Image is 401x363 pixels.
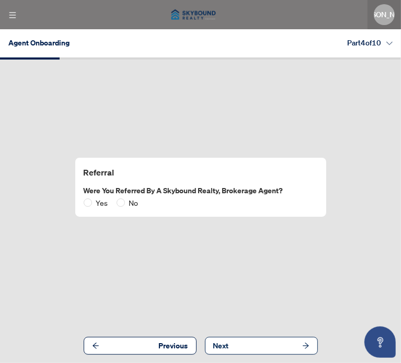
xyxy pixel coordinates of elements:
span: Next [213,337,229,354]
span: arrow-right [302,342,310,349]
h4: Agent Onboarding [8,37,70,49]
h4: Referral [84,166,318,179]
label: Were you referred by a Skybound Realty, Brokerage Agent? [84,185,318,196]
span: arrow-left [92,342,99,349]
button: Open asap [364,326,396,358]
button: Previous [84,337,197,355]
span: No [125,197,143,208]
span: Yes [92,197,112,208]
span: menu [9,11,16,19]
img: logo [164,3,223,27]
span: Previous [159,337,188,354]
button: Next [205,337,318,355]
h4: Part 4 of 10 [347,37,393,49]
